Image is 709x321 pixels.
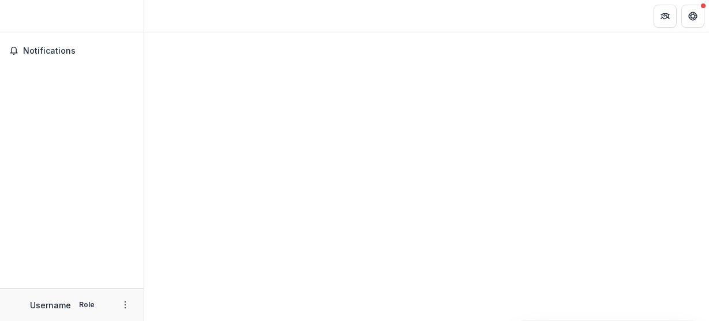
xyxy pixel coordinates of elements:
[30,299,71,311] p: Username
[23,46,134,56] span: Notifications
[76,300,98,310] p: Role
[118,298,132,312] button: More
[5,42,139,60] button: Notifications
[654,5,677,28] button: Partners
[681,5,704,28] button: Get Help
